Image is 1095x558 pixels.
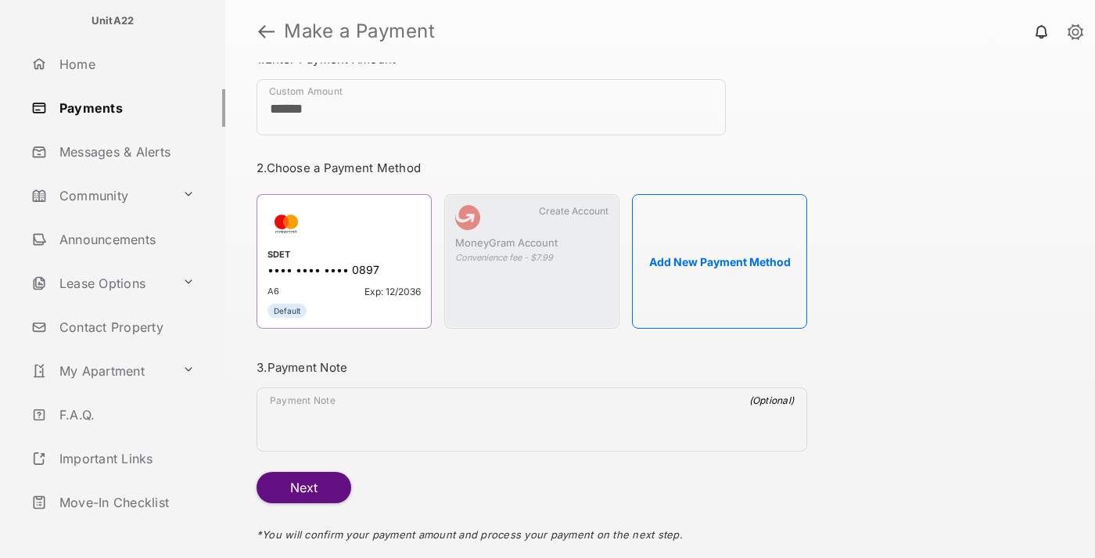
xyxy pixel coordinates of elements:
strong: Make a Payment [284,22,435,41]
a: Important Links [25,440,201,477]
h3: 3. Payment Note [257,360,807,375]
div: * You will confirm your payment amount and process your payment on the next step. [257,503,807,556]
a: My Apartment [25,352,176,390]
a: Lease Options [25,265,176,302]
div: Convenience fee - $7.99 [455,252,609,263]
a: Contact Property [25,308,225,346]
span: Exp: 12/2036 [364,286,421,297]
a: Move-In Checklist [25,484,225,521]
button: Add New Payment Method [632,194,807,329]
button: Next [257,472,351,503]
span: Create Account [539,205,609,217]
span: A6 [267,286,279,297]
a: Community [25,177,176,214]
a: Announcements [25,221,225,258]
a: Home [25,45,225,83]
div: MoneyGram Account [455,236,609,252]
a: Messages & Alerts [25,133,225,171]
h3: 2. Choose a Payment Method [257,160,807,175]
a: F.A.Q. [25,396,225,434]
a: Payments [25,89,225,127]
div: •••• •••• •••• 0897 [267,263,421,279]
div: SDET [267,249,421,263]
div: SDET•••• •••• •••• 0897A6Exp: 12/2036Default [257,194,432,329]
p: UnitA22 [92,13,135,29]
